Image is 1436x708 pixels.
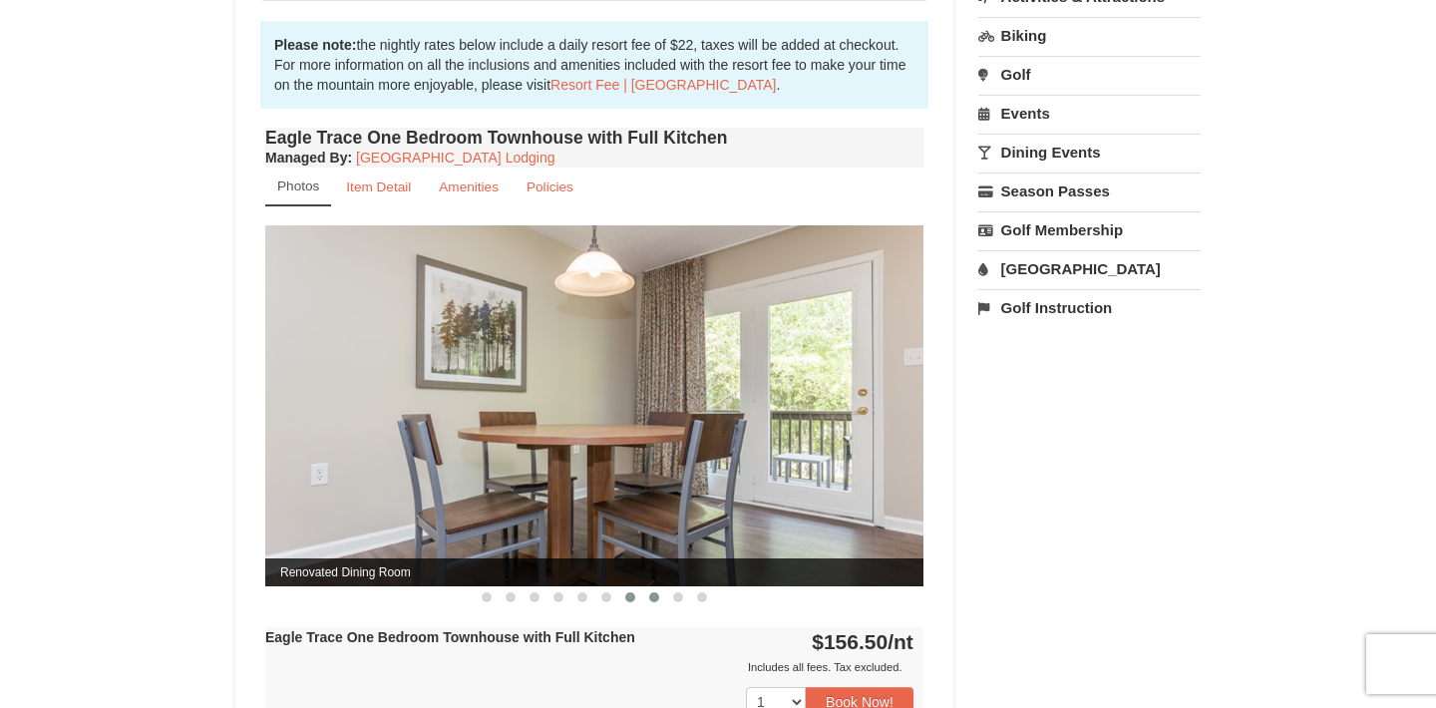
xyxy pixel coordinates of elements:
[265,150,352,166] strong: :
[978,173,1201,209] a: Season Passes
[265,558,923,586] span: Renovated Dining Room
[260,21,928,109] div: the nightly rates below include a daily resort fee of $22, taxes will be added at checkout. For m...
[812,630,913,653] strong: $156.50
[265,168,331,206] a: Photos
[265,150,347,166] span: Managed By
[550,77,776,93] a: Resort Fee | [GEOGRAPHIC_DATA]
[978,56,1201,93] a: Golf
[265,225,923,585] img: Renovated Dining Room
[277,178,319,193] small: Photos
[439,179,499,194] small: Amenities
[333,168,424,206] a: Item Detail
[356,150,554,166] a: [GEOGRAPHIC_DATA] Lodging
[978,250,1201,287] a: [GEOGRAPHIC_DATA]
[265,657,913,677] div: Includes all fees. Tax excluded.
[527,179,573,194] small: Policies
[274,37,356,53] strong: Please note:
[978,211,1201,248] a: Golf Membership
[978,95,1201,132] a: Events
[426,168,512,206] a: Amenities
[346,179,411,194] small: Item Detail
[265,128,923,148] h4: Eagle Trace One Bedroom Townhouse with Full Kitchen
[888,630,913,653] span: /nt
[978,289,1201,326] a: Golf Instruction
[265,629,635,645] strong: Eagle Trace One Bedroom Townhouse with Full Kitchen
[978,17,1201,54] a: Biking
[978,134,1201,171] a: Dining Events
[514,168,586,206] a: Policies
